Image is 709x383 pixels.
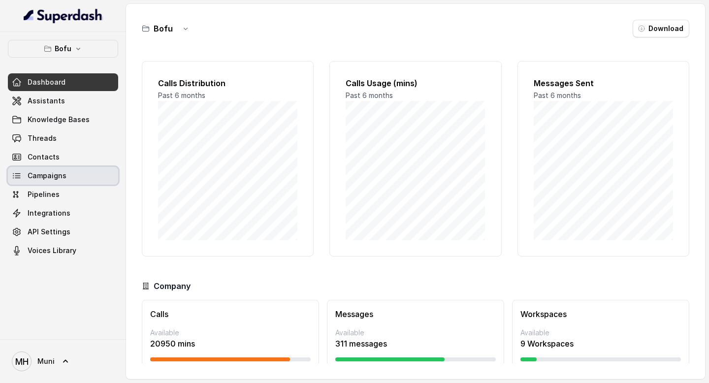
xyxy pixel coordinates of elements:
[346,77,485,89] h2: Calls Usage (mins)
[633,20,689,37] button: Download
[8,223,118,241] a: API Settings
[534,91,581,99] span: Past 6 months
[15,356,29,367] text: MH
[520,338,681,350] p: 9 Workspaces
[28,227,70,237] span: API Settings
[8,204,118,222] a: Integrations
[28,208,70,218] span: Integrations
[28,190,60,199] span: Pipelines
[8,348,118,375] a: Muni
[8,40,118,58] button: Bofu
[158,91,205,99] span: Past 6 months
[158,77,297,89] h2: Calls Distribution
[28,96,65,106] span: Assistants
[37,356,55,366] span: Muni
[335,328,496,338] p: Available
[8,129,118,147] a: Threads
[8,92,118,110] a: Assistants
[8,186,118,203] a: Pipelines
[28,152,60,162] span: Contacts
[8,73,118,91] a: Dashboard
[28,77,65,87] span: Dashboard
[154,23,173,34] h3: Bofu
[28,115,90,125] span: Knowledge Bases
[346,91,393,99] span: Past 6 months
[534,77,673,89] h2: Messages Sent
[8,167,118,185] a: Campaigns
[154,280,191,292] h3: Company
[520,328,681,338] p: Available
[28,171,66,181] span: Campaigns
[55,43,71,55] p: Bofu
[8,148,118,166] a: Contacts
[8,242,118,259] a: Voices Library
[8,111,118,128] a: Knowledge Bases
[520,308,681,320] h3: Workspaces
[150,308,311,320] h3: Calls
[150,338,311,350] p: 20950 mins
[335,308,496,320] h3: Messages
[150,328,311,338] p: Available
[24,8,103,24] img: light.svg
[28,246,76,255] span: Voices Library
[335,338,496,350] p: 311 messages
[28,133,57,143] span: Threads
